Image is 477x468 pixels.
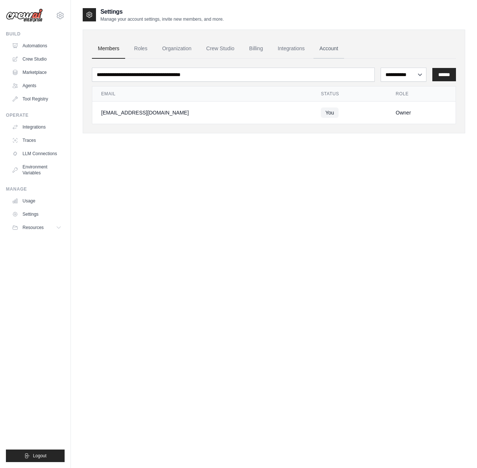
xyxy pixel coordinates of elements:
[387,86,456,102] th: Role
[9,121,65,133] a: Integrations
[9,40,65,52] a: Automations
[156,39,197,59] a: Organization
[33,453,47,459] span: Logout
[6,186,65,192] div: Manage
[396,109,447,116] div: Owner
[92,39,125,59] a: Members
[243,39,269,59] a: Billing
[9,80,65,92] a: Agents
[321,107,339,118] span: You
[23,225,44,230] span: Resources
[272,39,310,59] a: Integrations
[100,7,224,16] h2: Settings
[9,208,65,220] a: Settings
[9,93,65,105] a: Tool Registry
[9,222,65,233] button: Resources
[9,161,65,179] a: Environment Variables
[6,31,65,37] div: Build
[92,86,312,102] th: Email
[9,134,65,146] a: Traces
[312,86,387,102] th: Status
[128,39,153,59] a: Roles
[200,39,240,59] a: Crew Studio
[9,53,65,65] a: Crew Studio
[6,8,43,23] img: Logo
[9,195,65,207] a: Usage
[9,148,65,160] a: LLM Connections
[6,112,65,118] div: Operate
[6,450,65,462] button: Logout
[101,109,303,116] div: [EMAIL_ADDRESS][DOMAIN_NAME]
[313,39,344,59] a: Account
[100,16,224,22] p: Manage your account settings, invite new members, and more.
[9,66,65,78] a: Marketplace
